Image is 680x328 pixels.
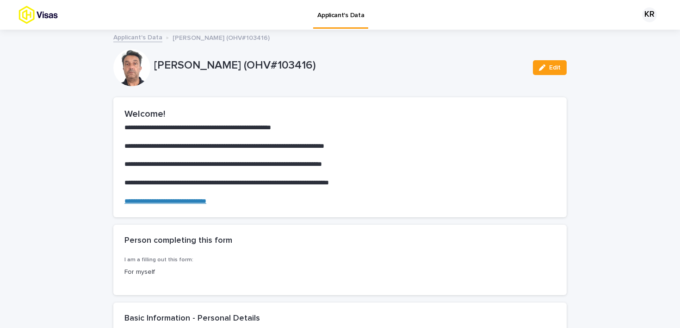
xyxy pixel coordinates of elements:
div: KR [642,7,657,22]
p: [PERSON_NAME] (OHV#103416) [154,59,525,72]
p: For myself [124,267,261,277]
img: tx8HrbJQv2PFQx4TXEq5 [19,6,91,24]
p: [PERSON_NAME] (OHV#103416) [173,32,270,42]
a: Applicant's Data [113,32,162,42]
span: I am a filling out this form: [124,257,193,263]
h2: Basic Information - Personal Details [124,314,260,324]
span: Edit [549,64,561,71]
button: Edit [533,60,567,75]
h2: Welcome! [124,108,556,120]
h2: Person completing this form [124,236,232,246]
